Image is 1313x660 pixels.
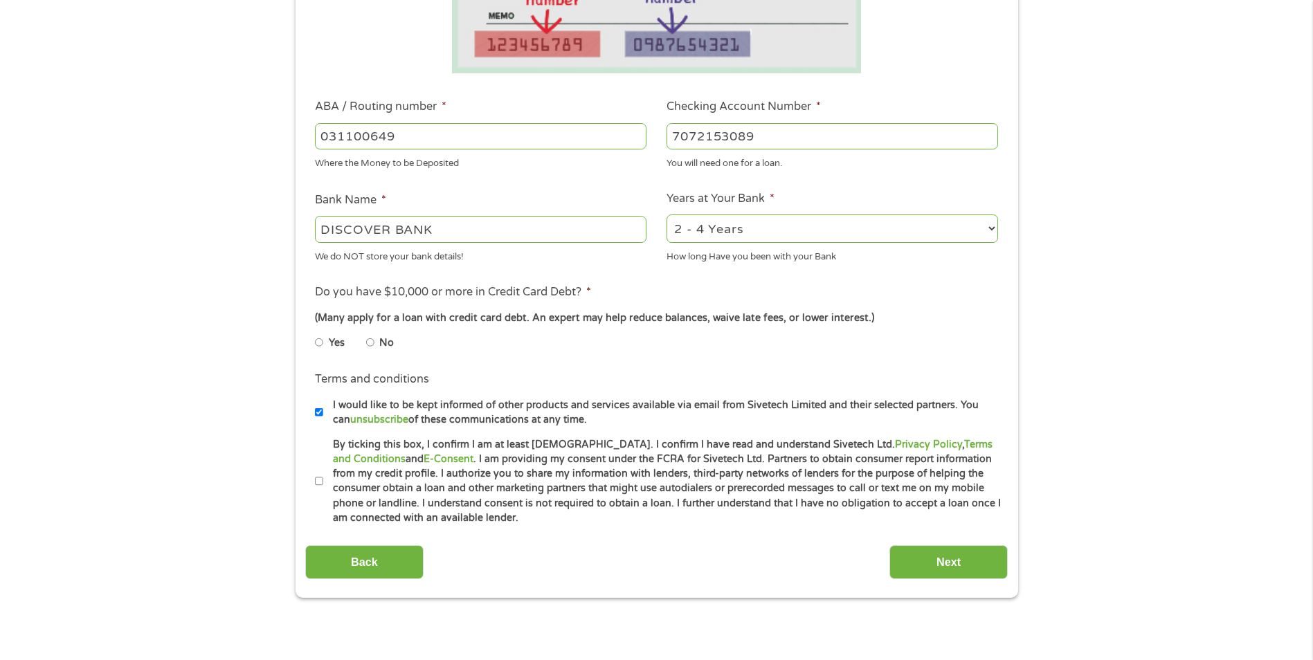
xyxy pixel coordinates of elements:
input: 345634636 [667,123,998,149]
div: Where the Money to be Deposited [315,152,646,171]
input: 263177916 [315,123,646,149]
label: ABA / Routing number [315,100,446,114]
a: unsubscribe [350,414,408,425]
a: Terms and Conditions [333,439,993,465]
label: By ticking this box, I confirm I am at least [DEMOGRAPHIC_DATA]. I confirm I have read and unders... [323,437,1002,526]
div: (Many apply for a loan with credit card debt. An expert may help reduce balances, waive late fees... [315,311,997,326]
label: Yes [329,336,345,351]
div: You will need one for a loan. [667,152,998,171]
input: Next [889,545,1008,579]
label: Years at Your Bank [667,192,775,206]
a: Privacy Policy [895,439,962,450]
div: How long Have you been with your Bank [667,245,998,264]
label: I would like to be kept informed of other products and services available via email from Sivetech... [323,398,1002,428]
label: Do you have $10,000 or more in Credit Card Debt? [315,285,591,300]
label: Checking Account Number [667,100,821,114]
a: E-Consent [424,453,473,465]
label: Bank Name [315,193,386,208]
div: We do NOT store your bank details! [315,245,646,264]
input: Back [305,545,424,579]
label: No [379,336,394,351]
label: Terms and conditions [315,372,429,387]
